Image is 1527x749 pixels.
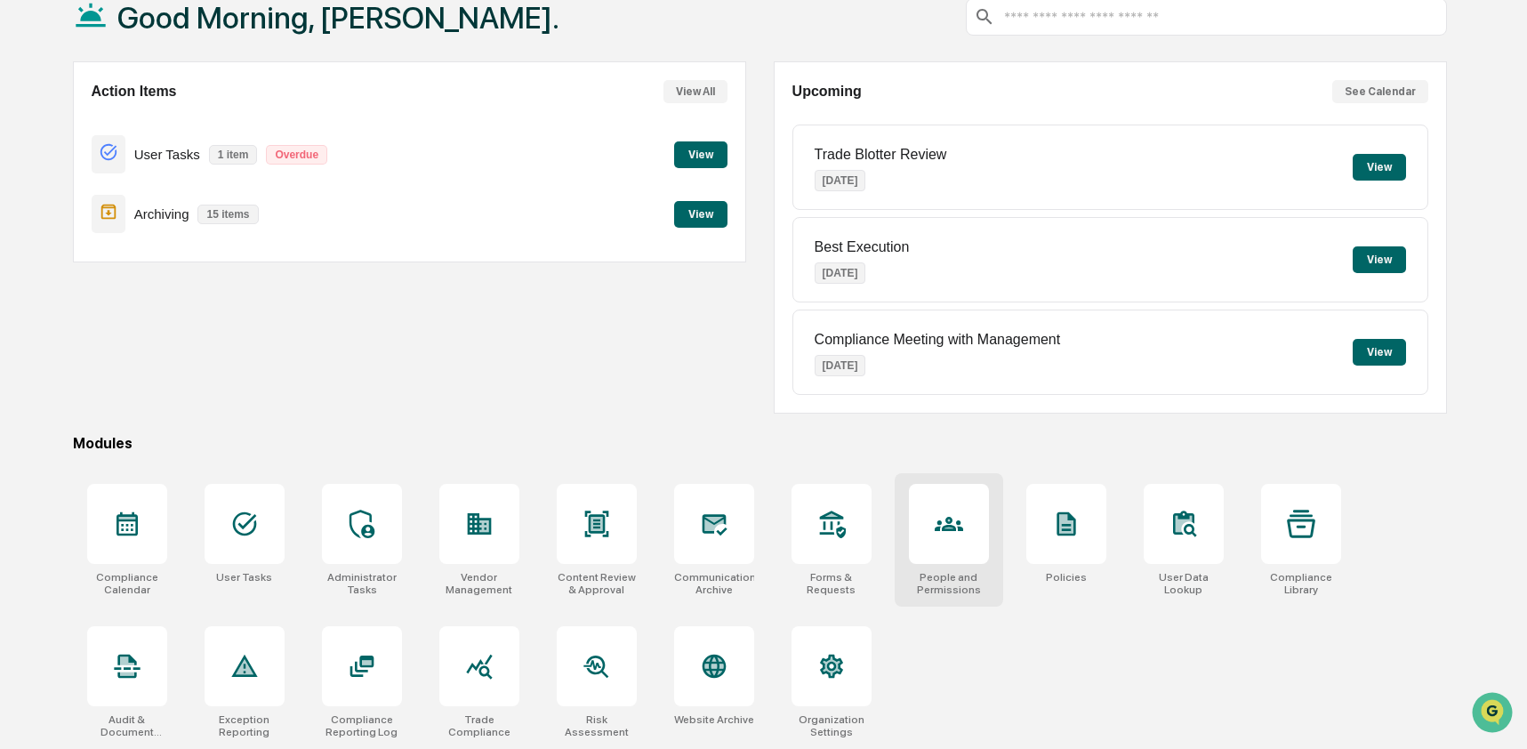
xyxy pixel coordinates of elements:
[674,205,727,221] a: View
[1046,571,1087,584] div: Policies
[439,571,519,596] div: Vendor Management
[147,224,221,242] span: Attestations
[674,713,754,726] div: Website Archive
[60,136,292,154] div: Start new chat
[87,571,167,596] div: Compliance Calendar
[134,147,200,162] p: User Tasks
[792,571,872,596] div: Forms & Requests
[674,141,727,168] button: View
[815,332,1061,348] p: Compliance Meeting with Management
[11,217,122,249] a: 🖐️Preclearance
[122,217,228,249] a: 🗄️Attestations
[557,713,637,738] div: Risk Assessment
[792,84,862,100] h2: Upcoming
[129,226,143,240] div: 🗄️
[197,205,258,224] p: 15 items
[557,571,637,596] div: Content Review & Approval
[36,224,115,242] span: Preclearance
[439,713,519,738] div: Trade Compliance
[177,302,215,315] span: Pylon
[1332,80,1428,103] button: See Calendar
[322,571,402,596] div: Administrator Tasks
[674,571,754,596] div: Communications Archive
[663,80,727,103] button: View All
[792,713,872,738] div: Organization Settings
[11,251,119,283] a: 🔎Data Lookup
[1353,339,1406,366] button: View
[36,258,112,276] span: Data Lookup
[815,147,947,163] p: Trade Blotter Review
[216,571,272,584] div: User Tasks
[18,260,32,274] div: 🔎
[674,145,727,162] a: View
[60,154,225,168] div: We're available if you need us!
[1144,571,1224,596] div: User Data Lookup
[815,262,866,284] p: [DATE]
[18,136,50,168] img: 1746055101610-c473b297-6a78-478c-a979-82029cc54cd1
[125,301,215,315] a: Powered byPylon
[1353,154,1406,181] button: View
[909,571,989,596] div: People and Permissions
[815,355,866,376] p: [DATE]
[87,713,167,738] div: Audit & Document Logs
[205,713,285,738] div: Exception Reporting
[18,226,32,240] div: 🖐️
[1261,571,1341,596] div: Compliance Library
[92,84,177,100] h2: Action Items
[73,435,1447,452] div: Modules
[815,239,910,255] p: Best Execution
[674,201,727,228] button: View
[815,170,866,191] p: [DATE]
[134,206,189,221] p: Archiving
[209,145,258,165] p: 1 item
[1353,246,1406,273] button: View
[18,37,324,66] p: How can we help?
[1470,690,1518,738] iframe: Open customer support
[302,141,324,163] button: Start new chat
[266,145,327,165] p: Overdue
[322,713,402,738] div: Compliance Reporting Log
